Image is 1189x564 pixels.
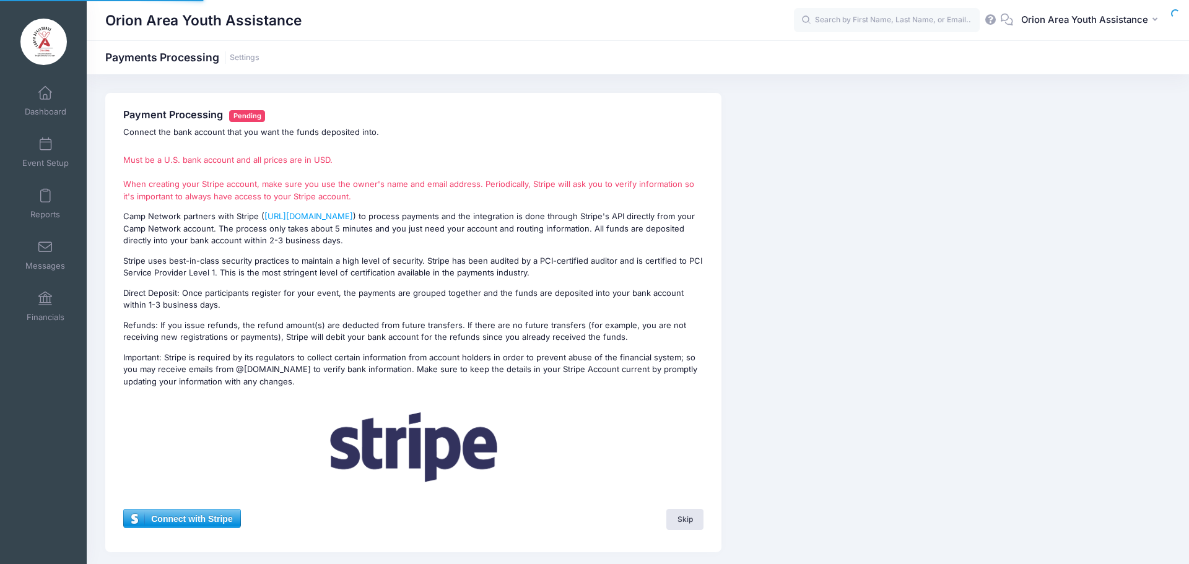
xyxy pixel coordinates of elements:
[105,51,259,64] h1: Payments Processing
[123,509,240,527] a: Connect with Stripe
[123,352,703,388] p: Important: Stripe is required by its regulators to collect certain information from account holde...
[794,8,980,33] input: Search by First Name, Last Name, or Email...
[25,106,66,117] span: Dashboard
[20,19,67,65] img: Orion Area Youth Assistance
[16,233,75,277] a: Messages
[123,109,703,122] h4: Payment Processing
[123,287,703,311] p: Direct Deposit: Once participants register for your event, the payments are grouped together and ...
[1021,13,1148,27] span: Orion Area Youth Assistance
[105,6,302,35] h1: Orion Area Youth Assistance
[16,79,75,123] a: Dashboard
[27,312,64,323] span: Financials
[123,154,703,202] p: Must be a U.S. bank account and all prices are in USD. When creating your Stripe account, make su...
[264,211,353,221] a: [URL][DOMAIN_NAME]
[123,210,703,247] p: Camp Network partners with Stripe ( ) to process payments and the integration is done through Str...
[16,285,75,328] a: Financials
[123,319,703,344] p: Refunds: If you issue refunds, the refund amount(s) are deducted from future transfers. If there ...
[124,510,240,528] span: Connect with Stripe
[16,131,75,174] a: Event Setup
[305,396,522,499] img: Stripe Logo
[230,53,259,63] a: Settings
[123,126,703,139] p: Connect the bank account that you want the funds deposited into.
[229,110,265,122] span: Pending
[16,182,75,225] a: Reports
[123,255,703,279] p: Stripe uses best-in-class security practices to maintain a high level of security. Stripe has bee...
[25,261,65,271] span: Messages
[666,509,703,530] a: Skip
[1013,6,1170,35] button: Orion Area Youth Assistance
[22,158,69,168] span: Event Setup
[30,209,60,220] span: Reports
